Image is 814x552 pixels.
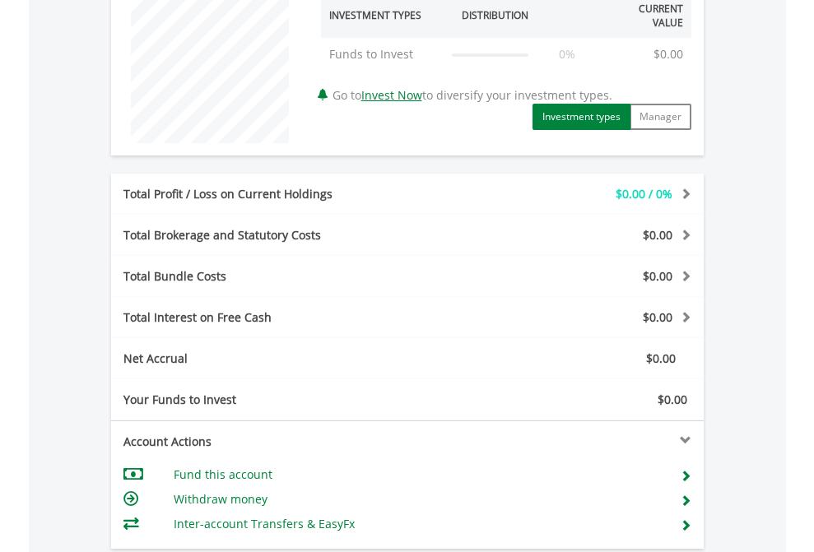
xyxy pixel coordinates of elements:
span: $0.00 [643,268,672,284]
span: $0.00 [643,227,672,243]
span: $0.00 / 0% [616,186,672,202]
div: Total Brokerage and Statutory Costs [111,227,457,244]
span: $0.00 [643,309,672,325]
span: $0.00 [658,392,687,407]
td: Inter-account Transfers & EasyFx [174,512,660,536]
button: Investment types [533,104,630,130]
div: Total Interest on Free Cash [111,309,457,326]
td: $0.00 [645,38,691,71]
td: Withdraw money [174,487,660,512]
td: 0% [537,38,598,71]
div: Total Bundle Costs [111,268,457,285]
button: Manager [630,104,691,130]
span: $0.00 [646,350,676,366]
a: Invest Now [361,87,422,103]
div: Your Funds to Invest [111,392,407,408]
td: Fund this account [174,462,660,487]
div: Total Profit / Loss on Current Holdings [111,186,457,202]
div: Net Accrual [111,350,457,367]
td: Funds to Invest [321,38,444,71]
div: Distribution [462,8,528,22]
div: Account Actions [111,434,407,450]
